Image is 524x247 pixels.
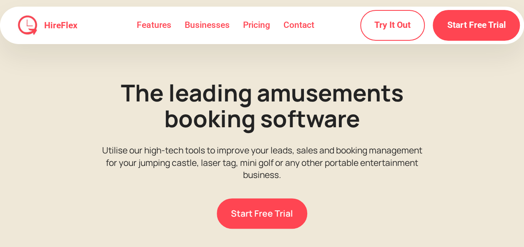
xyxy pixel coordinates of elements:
a: Start Free Trial [433,10,520,40]
a: Start Free Trial [217,198,307,229]
p: Utilise our high-tech tools to improve your leads, sales and booking management for your jumping ... [102,144,422,181]
a: Pricing [236,12,276,38]
a: HireFlex [38,21,81,30]
a: Contact [276,12,321,38]
a: Features [130,12,178,38]
a: Try It Out [360,10,425,40]
img: HireFlex Logo [18,15,38,35]
a: Businesses [178,12,236,38]
strong: The leading amusements booking software [121,77,404,134]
